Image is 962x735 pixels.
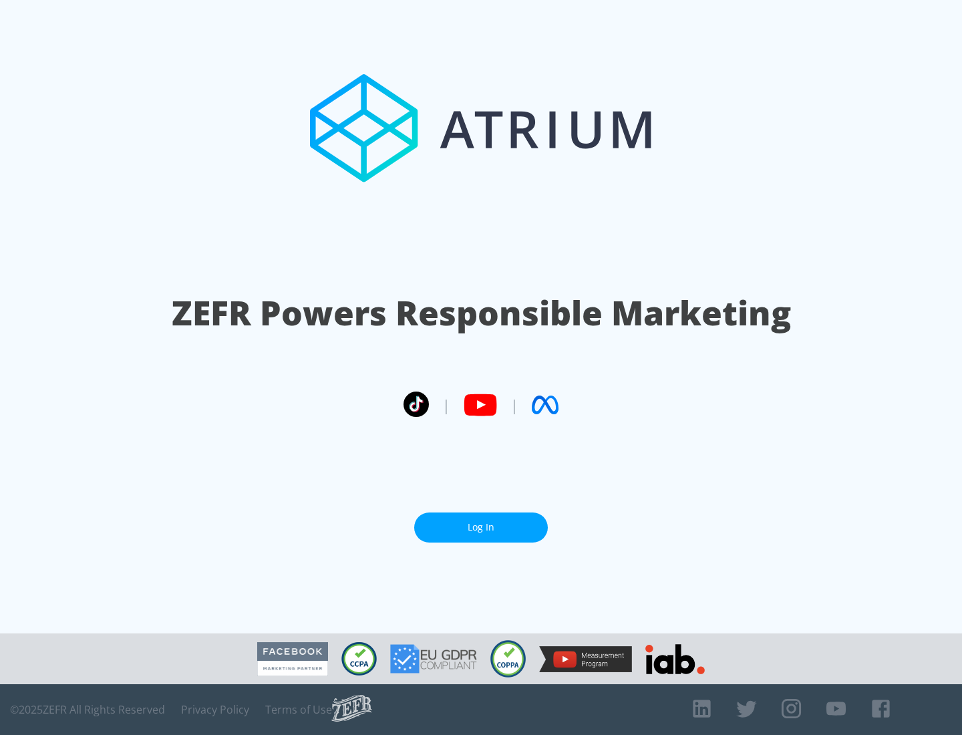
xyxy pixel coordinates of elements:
a: Terms of Use [265,703,332,716]
img: Facebook Marketing Partner [257,642,328,676]
span: | [510,395,518,415]
span: © 2025 ZEFR All Rights Reserved [10,703,165,716]
a: Log In [414,512,548,543]
a: Privacy Policy [181,703,249,716]
img: CCPA Compliant [341,642,377,676]
img: GDPR Compliant [390,644,477,674]
img: YouTube Measurement Program [539,646,632,672]
img: COPPA Compliant [490,640,526,678]
img: IAB [645,644,705,674]
h1: ZEFR Powers Responsible Marketing [172,290,791,336]
span: | [442,395,450,415]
